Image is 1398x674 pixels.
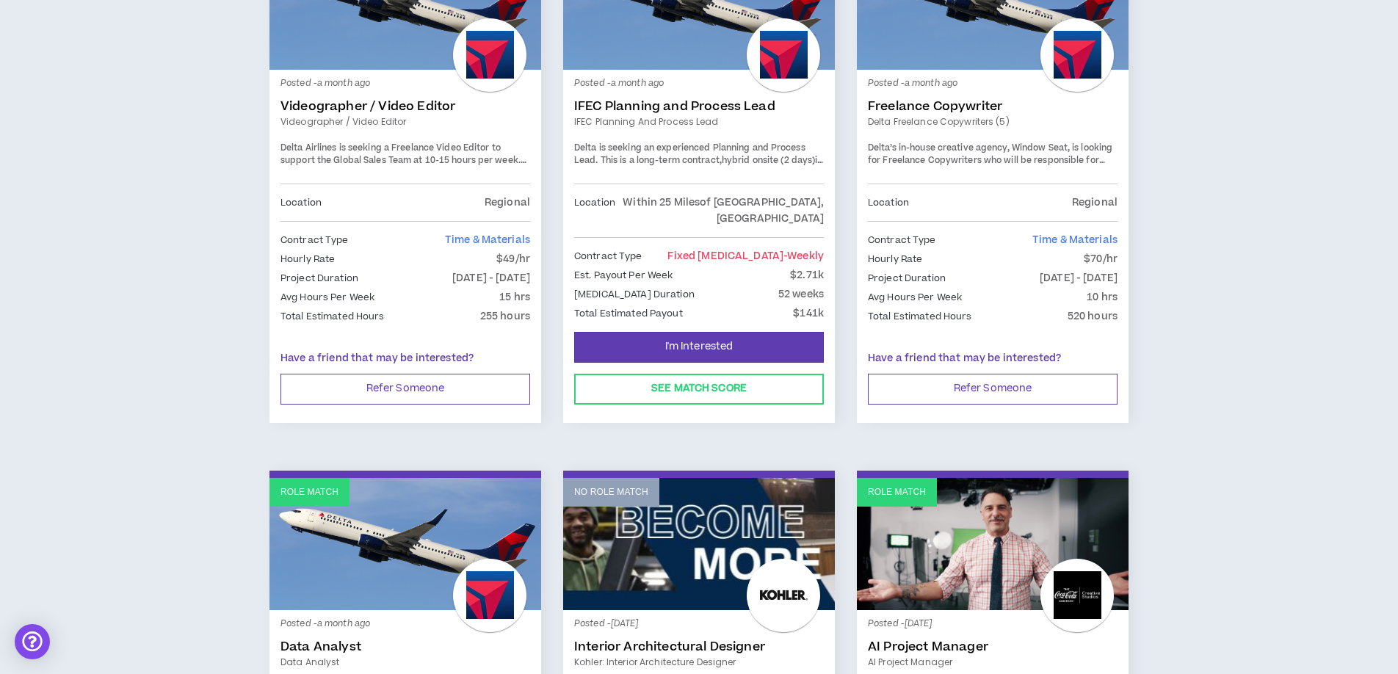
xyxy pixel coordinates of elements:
[280,77,530,90] p: Posted - a month ago
[793,305,824,322] p: $141k
[574,195,615,227] p: Location
[574,305,683,322] p: Total Estimated Payout
[868,99,1118,114] a: Freelance Copywriter
[574,332,824,363] button: I'm Interested
[574,656,824,669] a: Kohler: Interior Architecture Designer
[574,267,673,283] p: Est. Payout Per Week
[868,77,1118,90] p: Posted - a month ago
[615,195,824,227] p: Within 25 Miles of [GEOGRAPHIC_DATA], [GEOGRAPHIC_DATA]
[1084,251,1118,267] p: $70/hr
[485,195,530,211] p: Regional
[280,251,335,267] p: Hourly Rate
[280,270,358,286] p: Project Duration
[574,154,823,180] span: in [GEOGRAPHIC_DATA], [GEOGRAPHIC_DATA].
[868,195,909,211] p: Location
[574,286,695,302] p: [MEDICAL_DATA] Duration
[868,656,1118,669] a: AI Project Manager
[574,374,824,405] button: See Match Score
[280,289,374,305] p: Avg Hours Per Week
[574,485,648,499] p: No Role Match
[280,656,530,669] a: Data Analyst
[868,115,1118,128] a: Delta Freelance Copywriters (5)
[868,251,922,267] p: Hourly Rate
[574,77,824,90] p: Posted - a month ago
[778,286,824,302] p: 52 weeks
[280,485,338,499] p: Role Match
[1072,195,1118,211] p: Regional
[868,639,1118,654] a: AI Project Manager
[868,374,1118,405] button: Refer Someone
[665,340,734,354] span: I'm Interested
[722,154,815,167] strong: hybrid onsite (2 days)
[1040,270,1118,286] p: [DATE] - [DATE]
[499,289,530,305] p: 15 hrs
[496,251,530,267] p: $49/hr
[445,233,530,247] span: Time & Materials
[868,485,926,499] p: Role Match
[868,270,946,286] p: Project Duration
[563,478,835,610] a: No Role Match
[280,115,530,128] a: Videographer / Video Editor
[280,195,322,211] p: Location
[280,99,530,114] a: Videographer / Video Editor
[574,115,824,128] a: IFEC Planning and Process Lead
[280,308,385,325] p: Total Estimated Hours
[868,308,972,325] p: Total Estimated Hours
[857,478,1129,610] a: Role Match
[574,639,824,654] a: Interior Architectural Designer
[574,617,824,631] p: Posted - [DATE]
[1032,233,1118,247] span: Time & Materials
[1087,289,1118,305] p: 10 hrs
[280,639,530,654] a: Data Analyst
[574,142,805,167] span: Delta is seeking an experienced Planning and Process Lead. This is a long-term contract,
[868,289,962,305] p: Avg Hours Per Week
[868,617,1118,631] p: Posted - [DATE]
[868,142,1115,193] span: Delta’s in-house creative agency, Window Seat, is looking for Freelance Copywriters who will be r...
[790,267,824,283] p: $2.71k
[868,351,1118,366] p: Have a friend that may be interested?
[15,624,50,659] div: Open Intercom Messenger
[667,249,824,264] span: Fixed [MEDICAL_DATA]
[574,248,642,264] p: Contract Type
[280,617,530,631] p: Posted - a month ago
[269,478,541,610] a: Role Match
[1068,308,1118,325] p: 520 hours
[452,270,530,286] p: [DATE] - [DATE]
[480,308,530,325] p: 255 hours
[868,232,936,248] p: Contract Type
[280,351,530,366] p: Have a friend that may be interested?
[280,142,521,167] span: Delta Airlines is seeking a Freelance Video Editor to support the Global Sales Team at 10-15 hour...
[783,249,824,264] span: - weekly
[574,99,824,114] a: IFEC Planning and Process Lead
[280,232,349,248] p: Contract Type
[280,374,530,405] button: Refer Someone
